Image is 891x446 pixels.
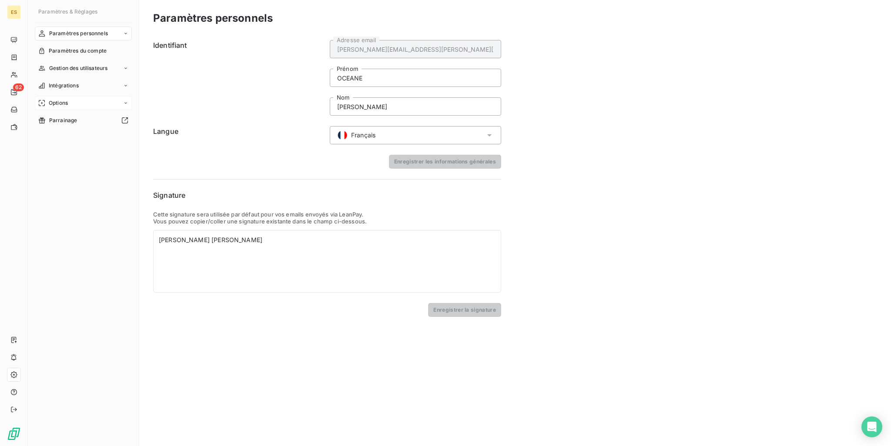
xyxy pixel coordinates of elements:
[49,82,79,90] span: Intégrations
[49,64,108,72] span: Gestion des utilisateurs
[330,97,501,116] input: placeholder
[330,69,501,87] input: placeholder
[159,236,496,244] div: [PERSON_NAME] [PERSON_NAME]
[49,30,108,37] span: Paramètres personnels
[153,211,501,218] p: Cette signature sera utilisée par défaut pour vos emails envoyés via LeanPay.
[38,8,97,15] span: Paramètres & Réglages
[330,40,501,58] input: placeholder
[389,155,501,169] button: Enregistrer les informations générales
[49,116,77,124] span: Parrainage
[49,47,107,55] span: Paramètres du compte
[153,218,501,225] p: Vous pouvez copier/coller une signature existante dans le champ ci-dessous.
[7,5,21,19] div: ES
[35,44,132,58] a: Paramètres du compte
[861,416,882,437] div: Open Intercom Messenger
[153,190,501,200] h6: Signature
[153,10,273,26] h3: Paramètres personnels
[49,99,68,107] span: Options
[13,83,24,91] span: 62
[153,40,325,116] h6: Identifiant
[35,113,132,127] a: Parrainage
[7,427,21,441] img: Logo LeanPay
[351,131,375,140] span: Français
[153,126,325,144] h6: Langue
[428,303,501,317] button: Enregistrer la signature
